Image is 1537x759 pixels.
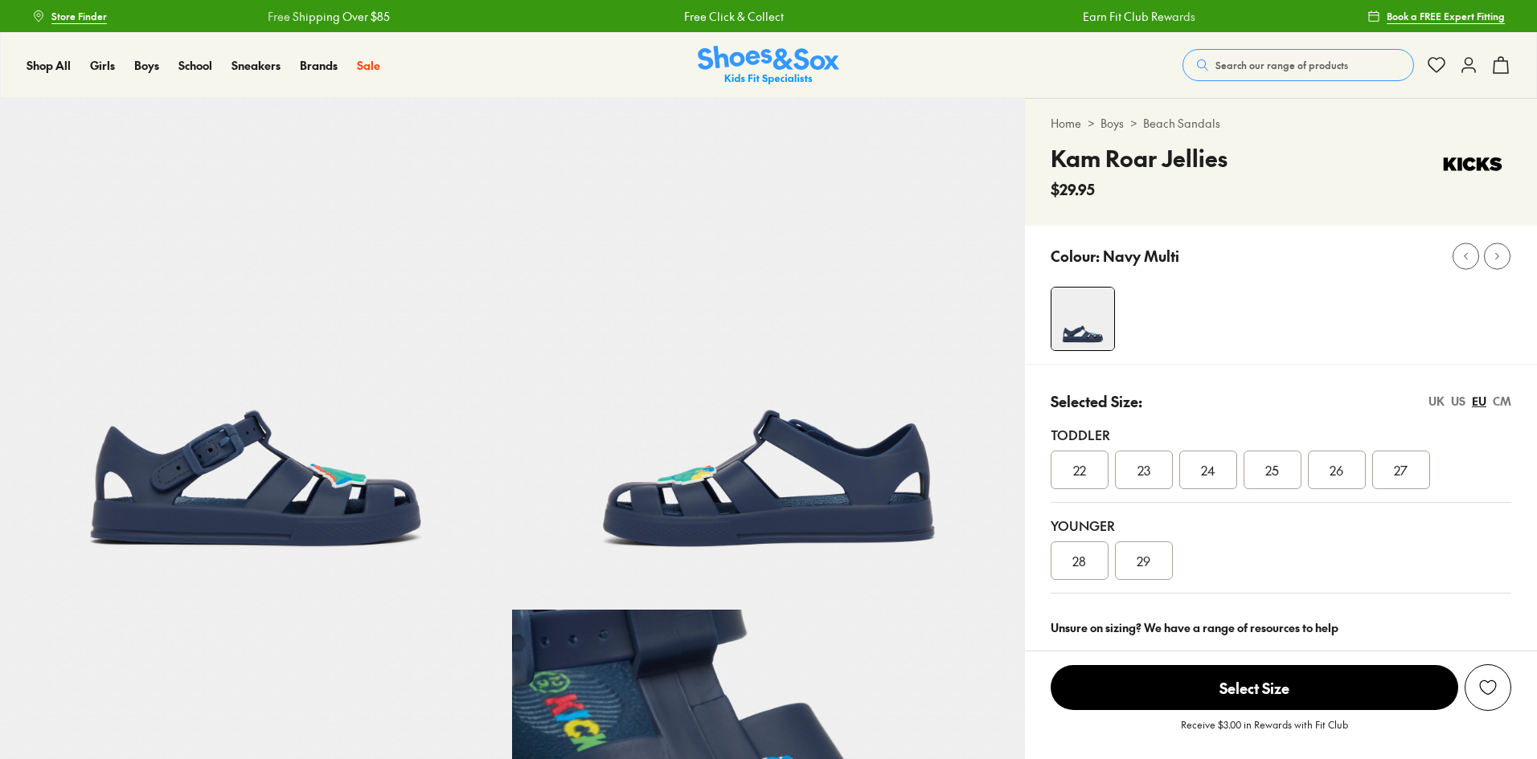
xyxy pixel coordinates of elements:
img: 4-561672_1 [1051,288,1114,350]
div: Younger [1051,516,1511,535]
div: US [1451,393,1465,410]
p: Selected Size: [1051,390,1142,412]
button: Search our range of products [1182,49,1414,81]
span: Select Size [1051,665,1458,710]
span: 26 [1330,460,1343,479]
span: Boys [134,57,159,73]
span: Store Finder [51,9,107,23]
div: UK [1428,393,1445,410]
a: Shoes & Sox [698,46,839,85]
p: Colour: [1051,245,1100,267]
span: 29 [1137,551,1150,570]
span: Search our range of products [1215,58,1348,72]
a: Brands [300,57,338,74]
a: Boys [134,57,159,74]
button: Select Size [1051,664,1458,711]
div: CM [1493,393,1511,410]
div: EU [1472,393,1486,410]
img: 5-561673_1 [512,98,1024,610]
span: Sneakers [232,57,281,73]
a: Book a FREE Expert Fitting [1367,2,1505,31]
span: 23 [1137,460,1150,479]
a: Earn Fit Club Rewards [1082,8,1195,25]
span: 24 [1201,460,1215,479]
span: Brands [300,57,338,73]
img: Vendor logo [1434,141,1511,190]
p: Receive $3.00 in Rewards with Fit Club [1181,717,1348,746]
span: 28 [1072,551,1086,570]
h4: Kam Roar Jellies [1051,141,1228,175]
span: Shop All [27,57,71,73]
a: Store Finder [32,2,107,31]
p: Navy Multi [1103,245,1179,267]
button: Add to Wishlist [1465,664,1511,711]
span: 25 [1265,460,1279,479]
span: $29.95 [1051,178,1095,200]
a: Beach Sandals [1143,115,1220,132]
div: Toddler [1051,425,1511,444]
a: Shop All [27,57,71,74]
span: Sale [357,57,380,73]
div: > > [1051,115,1511,132]
a: Home [1051,115,1081,132]
div: Unsure on sizing? We have a range of resources to help [1051,619,1511,636]
img: SNS_Logo_Responsive.svg [698,46,839,85]
span: School [178,57,212,73]
span: 22 [1073,460,1086,479]
a: Girls [90,57,115,74]
a: Sneakers [232,57,281,74]
span: 27 [1394,460,1408,479]
span: Girls [90,57,115,73]
a: School [178,57,212,74]
span: Book a FREE Expert Fitting [1387,9,1505,23]
a: Boys [1100,115,1124,132]
a: Sale [357,57,380,74]
a: Free Click & Collect [683,8,783,25]
a: Free Shipping Over $85 [267,8,389,25]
